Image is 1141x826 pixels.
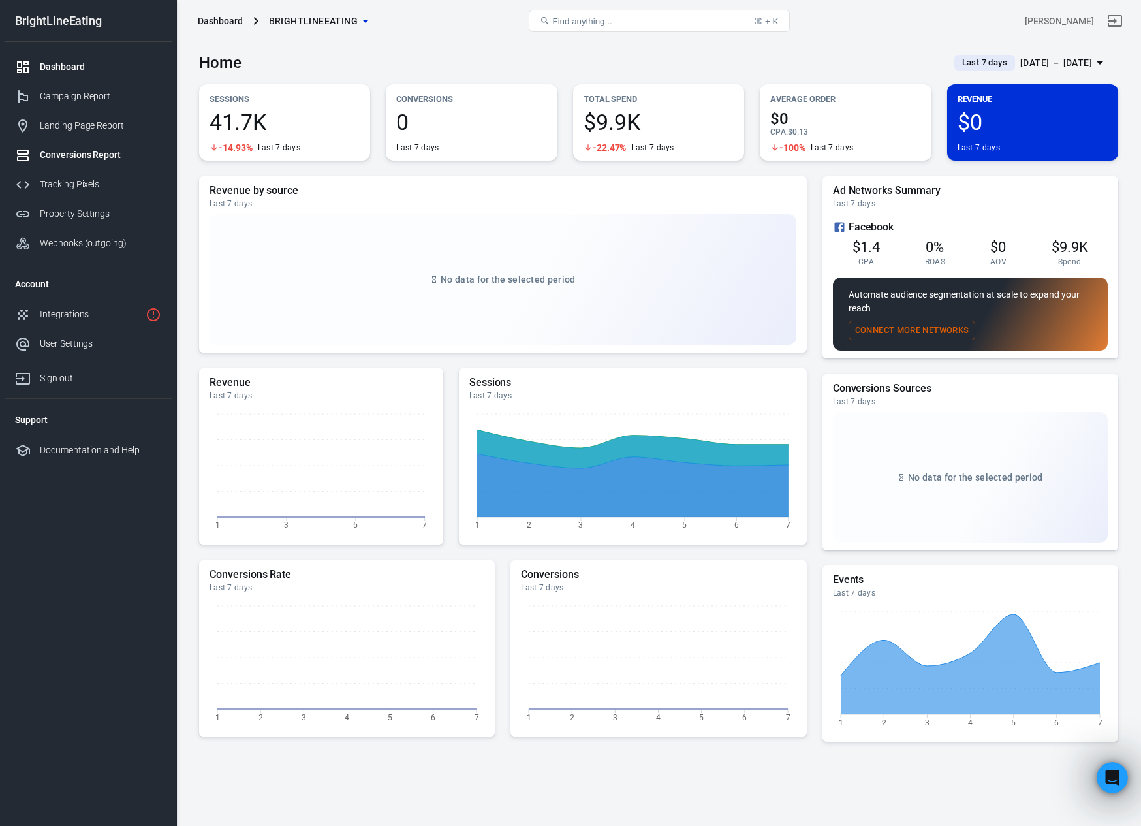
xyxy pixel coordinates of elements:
[754,16,778,26] div: ⌘ + K
[957,56,1012,69] span: Last 7 days
[1025,14,1094,28] div: Account id: QblGUbEo
[521,582,796,593] div: Last 7 days
[811,142,853,153] div: Last 7 days
[570,712,574,722] tspan: 2
[779,143,805,152] span: -100%
[958,111,1108,133] span: $0
[388,712,392,722] tspan: 5
[40,60,161,74] div: Dashboard
[475,712,479,722] tspan: 7
[210,199,796,209] div: Last 7 days
[353,520,358,530] tspan: 5
[1054,718,1059,727] tspan: 6
[396,92,546,106] p: Conversions
[578,520,583,530] tspan: 3
[40,372,161,385] div: Sign out
[833,219,846,235] svg: Facebook Ads
[833,573,1108,586] h5: Events
[40,443,161,457] div: Documentation and Help
[833,382,1108,395] h5: Conversions Sources
[5,52,172,82] a: Dashboard
[852,239,880,255] span: $1.4
[944,52,1118,74] button: Last 7 days[DATE] － [DATE]
[833,184,1108,197] h5: Ad Networks Summary
[908,472,1042,483] span: No data for the selected period
[968,718,973,727] tspan: 4
[5,229,172,258] a: Webhooks (outgoing)
[5,15,172,27] div: BrightLineEating
[258,142,300,153] div: Last 7 days
[431,712,435,722] tspan: 6
[258,712,263,722] tspan: 2
[1052,239,1088,255] span: $9.9K
[849,288,1092,315] p: Automate audience segmentation at scale to expand your reach
[146,307,161,323] svg: 1 networks not verified yet
[469,390,796,401] div: Last 7 days
[210,111,360,133] span: 41.7K
[40,308,140,321] div: Integrations
[656,712,661,722] tspan: 4
[849,321,976,341] button: Connect More Networks
[838,718,843,727] tspan: 1
[682,520,687,530] tspan: 5
[5,170,172,199] a: Tracking Pixels
[990,257,1007,267] span: AOV
[833,219,1108,235] div: Facebook
[631,142,674,153] div: Last 7 days
[529,10,790,32] button: Find anything...⌘ + K
[5,358,172,393] a: Sign out
[786,712,790,722] tspan: 7
[40,178,161,191] div: Tracking Pixels
[1097,718,1102,727] tspan: 7
[593,143,627,152] span: -22.47%
[210,92,360,106] p: Sessions
[396,111,546,133] span: 0
[925,718,930,727] tspan: 3
[302,712,306,722] tspan: 3
[199,54,242,72] h3: Home
[1099,5,1131,37] a: Sign out
[833,199,1108,209] div: Last 7 days
[527,712,531,722] tspan: 1
[1020,55,1092,71] div: [DATE] － [DATE]
[743,712,747,722] tspan: 6
[422,520,427,530] tspan: 7
[210,390,433,401] div: Last 7 days
[215,520,220,530] tspan: 1
[198,14,243,27] div: Dashboard
[958,92,1108,106] p: Revenue
[958,142,1000,153] div: Last 7 days
[1058,257,1082,267] span: Spend
[786,520,790,530] tspan: 7
[215,712,220,722] tspan: 1
[613,712,617,722] tspan: 3
[990,239,1006,255] span: $0
[475,520,479,530] tspan: 1
[5,82,172,111] a: Campaign Report
[700,712,704,722] tspan: 5
[770,127,788,136] span: CPA :
[734,520,739,530] tspan: 6
[40,89,161,103] div: Campaign Report
[5,404,172,436] li: Support
[40,236,161,250] div: Webhooks (outgoing)
[469,376,796,389] h5: Sessions
[40,119,161,133] div: Landing Page Report
[926,239,944,255] span: 0%
[5,268,172,300] li: Account
[527,520,531,530] tspan: 2
[441,274,575,285] span: No data for the selected period
[1097,762,1128,793] iframe: Intercom live chat
[210,568,484,581] h5: Conversions Rate
[631,520,635,530] tspan: 4
[40,148,161,162] div: Conversions Report
[219,143,253,152] span: -14.93%
[553,16,612,26] span: Find anything...
[770,92,920,106] p: Average Order
[788,127,808,136] span: $0.13
[5,111,172,140] a: Landing Page Report
[5,140,172,170] a: Conversions Report
[40,337,161,351] div: User Settings
[345,712,349,722] tspan: 4
[584,92,734,106] p: Total Spend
